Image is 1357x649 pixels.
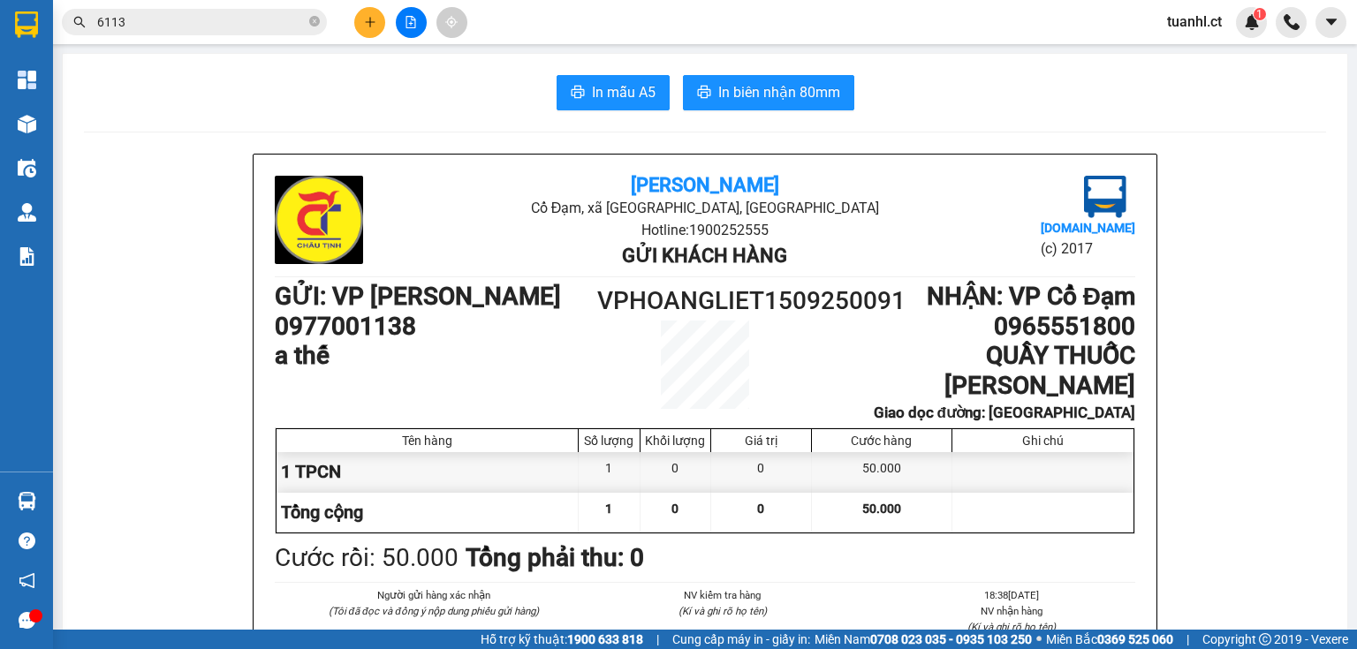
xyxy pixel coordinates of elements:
strong: 1900 633 818 [567,632,643,646]
span: printer [571,85,585,102]
span: caret-down [1323,14,1339,30]
span: 50.000 [862,502,901,516]
span: Cung cấp máy in - giấy in: [672,630,810,649]
span: 0 [757,502,764,516]
button: aim [436,7,467,38]
button: printerIn biên nhận 80mm [683,75,854,110]
img: logo.jpg [275,176,363,264]
span: Miền Bắc [1046,630,1173,649]
div: Khối lượng [645,434,706,448]
div: Giá trị [716,434,807,448]
span: copyright [1259,633,1271,645]
h1: a thế [275,341,597,371]
li: NV nhận hàng [889,603,1135,619]
strong: 0708 023 035 - 0935 103 250 [870,632,1032,646]
button: caret-down [1315,7,1346,38]
span: In biên nhận 80mm [718,81,840,103]
div: 0 [711,452,812,492]
button: plus [354,7,385,38]
i: (Tôi đã đọc và đồng ý nộp dung phiếu gửi hàng) [329,605,539,617]
li: Người gửi hàng xác nhận [310,587,557,603]
img: logo-vxr [15,11,38,38]
span: 1 [605,502,612,516]
button: file-add [396,7,427,38]
b: [PERSON_NAME] [631,174,779,196]
b: Gửi khách hàng [622,245,787,267]
span: | [1186,630,1189,649]
li: NV kiểm tra hàng [599,587,845,603]
div: Tên hàng [281,434,573,448]
span: plus [364,16,376,28]
img: logo.jpg [1084,176,1126,218]
span: notification [19,572,35,589]
div: Ghi chú [957,434,1129,448]
span: In mẫu A5 [592,81,656,103]
span: Hỗ trợ kỹ thuật: [481,630,643,649]
li: Cổ Đạm, xã [GEOGRAPHIC_DATA], [GEOGRAPHIC_DATA] [418,197,991,219]
li: Hotline: 1900252555 [165,65,739,87]
b: GỬI : VP [PERSON_NAME] [275,282,561,311]
li: 18:38[DATE] [889,587,1135,603]
strong: 0369 525 060 [1097,632,1173,646]
span: close-circle [309,16,320,26]
span: aim [445,16,458,28]
b: [DOMAIN_NAME] [1041,221,1135,235]
img: warehouse-icon [18,203,36,222]
b: Tổng phải thu: 0 [466,543,644,572]
span: search [73,16,86,28]
li: Cổ Đạm, xã [GEOGRAPHIC_DATA], [GEOGRAPHIC_DATA] [165,43,739,65]
h1: 0977001138 [275,312,597,342]
h1: VPHOANGLIET1509250091 [597,282,813,321]
span: message [19,612,35,629]
span: tuanhl.ct [1153,11,1236,33]
sup: 1 [1254,8,1266,20]
span: printer [697,85,711,102]
b: NHẬN : VP Cổ Đạm [927,282,1135,311]
span: Miền Nam [815,630,1032,649]
button: printerIn mẫu A5 [557,75,670,110]
img: icon-new-feature [1244,14,1260,30]
div: Cước rồi : 50.000 [275,539,459,577]
span: close-circle [309,14,320,31]
b: Giao dọc đường: [GEOGRAPHIC_DATA] [874,404,1135,421]
i: (Kí và ghi rõ họ tên) [967,621,1056,633]
span: 0 [671,502,678,516]
div: 1 TPCN [277,452,579,492]
li: (c) 2017 [1041,238,1135,260]
span: Tổng cộng [281,502,363,523]
h1: 0965551800 [813,312,1135,342]
div: 0 [641,452,711,492]
img: phone-icon [1284,14,1300,30]
div: 50.000 [812,452,952,492]
img: solution-icon [18,247,36,266]
div: 1 [579,452,641,492]
img: warehouse-icon [18,115,36,133]
img: logo.jpg [22,22,110,110]
input: Tìm tên, số ĐT hoặc mã đơn [97,12,306,32]
img: dashboard-icon [18,71,36,89]
img: warehouse-icon [18,159,36,177]
b: GỬI : VP [PERSON_NAME] [22,128,308,157]
h1: QUẦY THUỐC [PERSON_NAME] [813,341,1135,400]
span: ⚪️ [1036,636,1042,643]
span: | [656,630,659,649]
div: Cước hàng [816,434,947,448]
img: warehouse-icon [18,492,36,510]
i: (Kí và ghi rõ họ tên) [678,605,767,617]
span: question-circle [19,532,35,549]
li: Hotline: 1900252555 [418,219,991,241]
div: Số lượng [583,434,635,448]
span: 1 [1256,8,1262,20]
span: file-add [405,16,417,28]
